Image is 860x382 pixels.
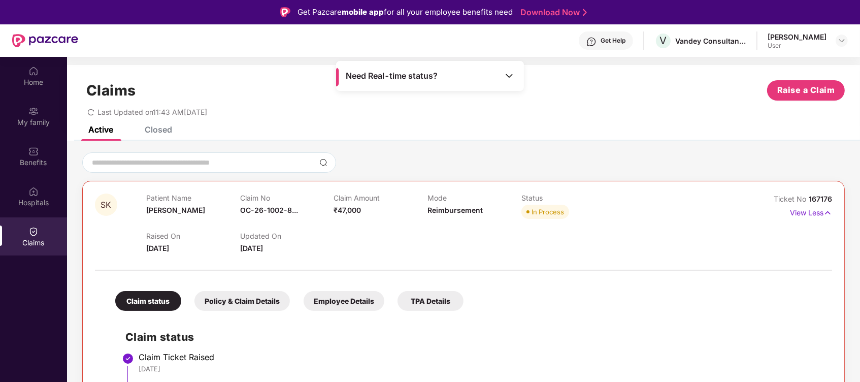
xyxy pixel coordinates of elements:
[122,353,134,365] img: svg+xml;base64,PHN2ZyBpZD0iU3RlcC1Eb25lLTMyeDMyIiB4bWxucz0iaHR0cDovL3d3dy53My5vcmcvMjAwMC9zdmciIH...
[768,32,826,42] div: [PERSON_NAME]
[504,71,514,81] img: Toggle Icon
[240,194,334,202] p: Claim No
[768,42,826,50] div: User
[774,195,809,203] span: Ticket No
[398,291,464,311] div: TPA Details
[139,352,822,362] div: Claim Ticket Raised
[304,291,384,311] div: Employee Details
[790,205,832,218] p: View Less
[28,66,39,76] img: svg+xml;base64,PHN2ZyBpZD0iSG9tZSIgeG1sbnM9Imh0dHA6Ly93d3cudzMub3JnLzIwMDAvc3ZnIiB3aWR0aD0iMjAiIG...
[520,7,584,18] a: Download Now
[101,201,112,209] span: SK
[280,7,290,17] img: Logo
[838,37,846,45] img: svg+xml;base64,PHN2ZyBpZD0iRHJvcGRvd24tMzJ4MzIiIHhtbG5zPSJodHRwOi8vd3d3LnczLm9yZy8yMDAwL3N2ZyIgd2...
[342,7,384,17] strong: mobile app
[145,124,172,135] div: Closed
[777,84,835,97] span: Raise a Claim
[139,364,822,373] div: [DATE]
[125,329,822,345] h2: Claim status
[601,37,625,45] div: Get Help
[240,232,334,240] p: Updated On
[146,194,240,202] p: Patient Name
[809,195,832,203] span: 167176
[87,108,94,116] span: redo
[334,206,361,214] span: ₹47,000
[660,35,667,47] span: V
[319,158,327,167] img: svg+xml;base64,PHN2ZyBpZD0iU2VhcmNoLTMyeDMyIiB4bWxucz0iaHR0cDovL3d3dy53My5vcmcvMjAwMC9zdmciIHdpZH...
[28,106,39,116] img: svg+xml;base64,PHN2ZyB3aWR0aD0iMjAiIGhlaWdodD0iMjAiIHZpZXdCb3g9IjAgMCAyMCAyMCIgZmlsbD0ibm9uZSIgeG...
[823,207,832,218] img: svg+xml;base64,PHN2ZyB4bWxucz0iaHR0cDovL3d3dy53My5vcmcvMjAwMC9zdmciIHdpZHRoPSIxNyIgaGVpZ2h0PSIxNy...
[427,206,483,214] span: Reimbursement
[194,291,290,311] div: Policy & Claim Details
[297,6,513,18] div: Get Pazcare for all your employee benefits need
[240,206,298,214] span: OC-26-1002-8...
[334,194,428,202] p: Claim Amount
[586,37,597,47] img: svg+xml;base64,PHN2ZyBpZD0iSGVscC0zMngzMiIgeG1sbnM9Imh0dHA6Ly93d3cudzMub3JnLzIwMDAvc3ZnIiB3aWR0aD...
[146,232,240,240] p: Raised On
[146,206,205,214] span: [PERSON_NAME]
[86,82,136,99] h1: Claims
[12,34,78,47] img: New Pazcare Logo
[28,186,39,197] img: svg+xml;base64,PHN2ZyBpZD0iSG9zcGl0YWxzIiB4bWxucz0iaHR0cDovL3d3dy53My5vcmcvMjAwMC9zdmciIHdpZHRoPS...
[675,36,746,46] div: Vandey Consultancy Services Private limited
[146,244,169,252] span: [DATE]
[115,291,181,311] div: Claim status
[767,80,845,101] button: Raise a Claim
[583,7,587,18] img: Stroke
[521,194,615,202] p: Status
[427,194,521,202] p: Mode
[28,227,39,237] img: svg+xml;base64,PHN2ZyBpZD0iQ2xhaW0iIHhtbG5zPSJodHRwOi8vd3d3LnczLm9yZy8yMDAwL3N2ZyIgd2lkdGg9IjIwIi...
[240,244,263,252] span: [DATE]
[346,71,438,81] span: Need Real-time status?
[532,207,564,217] div: In Process
[88,124,113,135] div: Active
[97,108,207,116] span: Last Updated on 11:43 AM[DATE]
[28,146,39,156] img: svg+xml;base64,PHN2ZyBpZD0iQmVuZWZpdHMiIHhtbG5zPSJodHRwOi8vd3d3LnczLm9yZy8yMDAwL3N2ZyIgd2lkdGg9Ij...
